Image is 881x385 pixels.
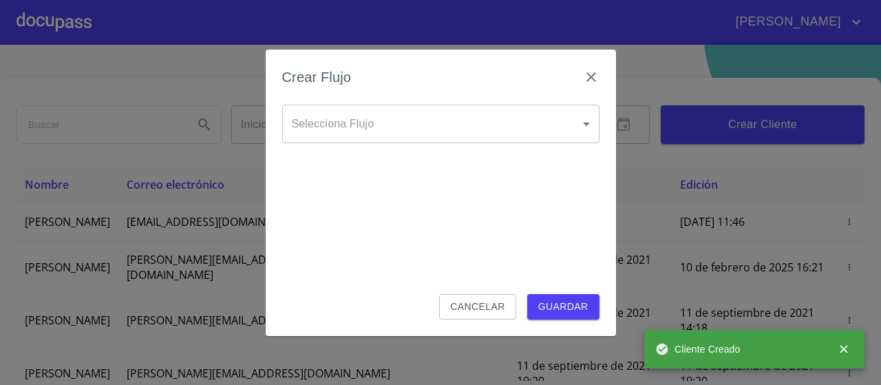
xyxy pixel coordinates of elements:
span: Cliente Creado [655,342,741,356]
button: Guardar [527,294,599,320]
button: close [829,334,859,364]
h6: Crear Flujo [282,66,352,88]
div: ​ [282,105,599,143]
span: Cancelar [450,298,505,315]
button: Cancelar [439,294,516,320]
span: Guardar [538,298,588,315]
